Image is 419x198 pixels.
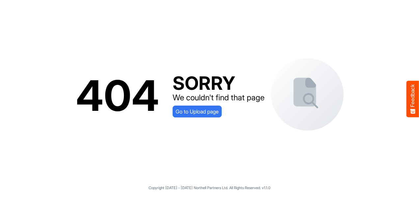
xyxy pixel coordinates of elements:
[76,77,159,115] div: 404
[173,106,222,117] a: Go to Upload page
[406,81,419,117] button: Feedback
[173,74,265,92] div: SORRY
[173,92,265,103] div: We couldn't find that page
[176,107,219,116] span: Go to Upload page
[7,185,412,191] p: Copyright [DATE] - [DATE] Northell Partners Ltd. All Rights Reserved. v1.1.0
